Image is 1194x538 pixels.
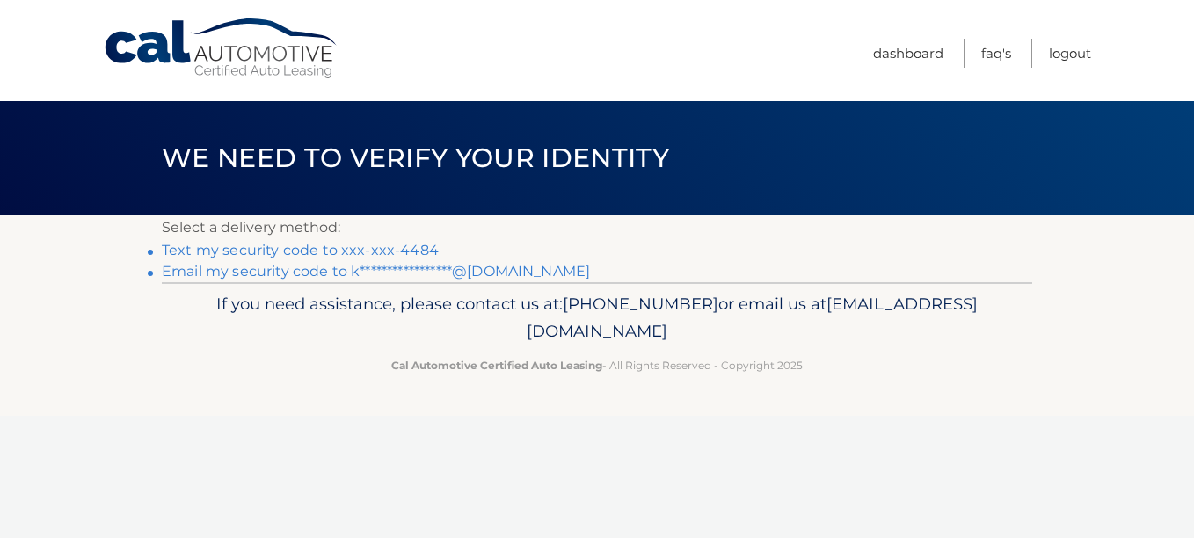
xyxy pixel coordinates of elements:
a: Logout [1049,39,1091,68]
span: [PHONE_NUMBER] [563,294,718,314]
p: If you need assistance, please contact us at: or email us at [173,290,1021,346]
span: We need to verify your identity [162,142,669,174]
p: Select a delivery method: [162,215,1032,240]
p: - All Rights Reserved - Copyright 2025 [173,356,1021,374]
a: Dashboard [873,39,943,68]
a: Cal Automotive [103,18,340,80]
a: FAQ's [981,39,1011,68]
strong: Cal Automotive Certified Auto Leasing [391,359,602,372]
a: Text my security code to xxx-xxx-4484 [162,242,439,258]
